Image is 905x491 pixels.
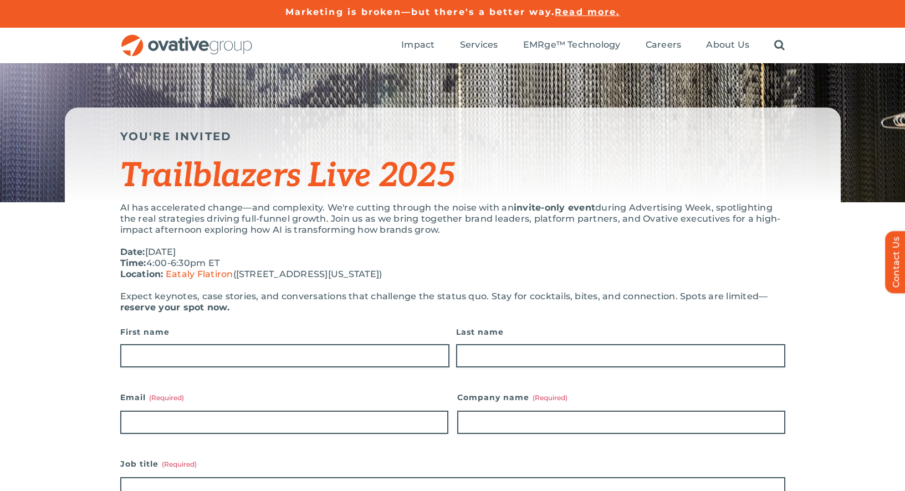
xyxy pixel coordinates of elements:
[120,130,785,143] h5: YOU'RE INVITED
[646,39,682,50] span: Careers
[401,39,434,50] span: Impact
[523,39,621,52] a: EMRge™ Technology
[460,39,498,50] span: Services
[401,28,785,63] nav: Menu
[149,393,184,402] span: (Required)
[166,269,233,279] a: Eataly Flatiron
[120,202,785,236] p: AI has accelerated change—and complexity. We're cutting through the noise with an during Advertis...
[457,390,785,405] label: Company name
[120,302,229,313] strong: reserve your spot now.
[646,39,682,52] a: Careers
[120,324,449,340] label: First name
[533,393,567,402] span: (Required)
[120,258,146,268] strong: Time:
[120,269,163,279] strong: Location:
[514,202,595,213] strong: invite-only event
[120,456,785,472] label: Job title
[706,39,749,52] a: About Us
[162,460,197,468] span: (Required)
[523,39,621,50] span: EMRge™ Technology
[555,7,620,17] a: Read more.
[120,291,785,313] p: Expect keynotes, case stories, and conversations that challenge the status quo. Stay for cocktail...
[285,7,555,17] a: Marketing is broken—but there's a better way.
[706,39,749,50] span: About Us
[460,39,498,52] a: Services
[401,39,434,52] a: Impact
[120,390,448,405] label: Email
[120,33,253,44] a: OG_Full_horizontal_RGB
[120,247,145,257] strong: Date:
[456,324,785,340] label: Last name
[774,39,785,52] a: Search
[120,247,785,280] p: [DATE] 4:00-6:30pm ET ([STREET_ADDRESS][US_STATE])
[120,156,455,196] span: Trailblazers Live 2025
